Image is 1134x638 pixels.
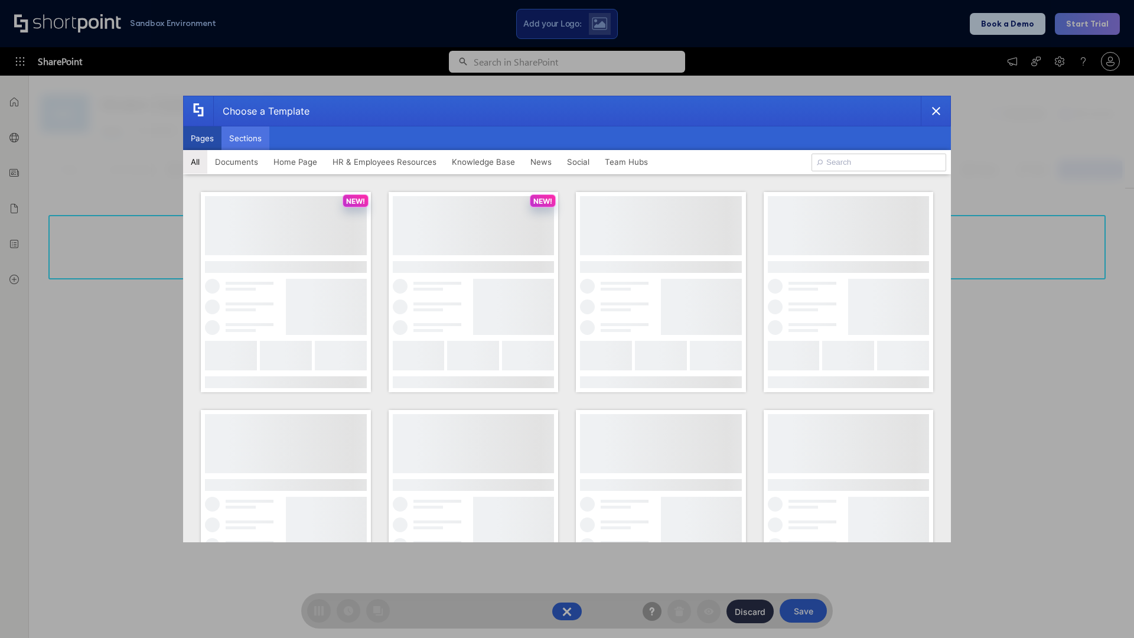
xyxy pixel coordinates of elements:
button: Documents [207,150,266,174]
button: All [183,150,207,174]
input: Search [812,154,946,171]
button: Home Page [266,150,325,174]
button: Knowledge Base [444,150,523,174]
div: Choose a Template [213,96,309,126]
button: Team Hubs [597,150,656,174]
div: template selector [183,96,951,542]
p: NEW! [346,197,365,206]
p: NEW! [533,197,552,206]
iframe: Chat Widget [1075,581,1134,638]
button: News [523,150,559,174]
button: HR & Employees Resources [325,150,444,174]
button: Social [559,150,597,174]
button: Pages [183,126,221,150]
button: Sections [221,126,269,150]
